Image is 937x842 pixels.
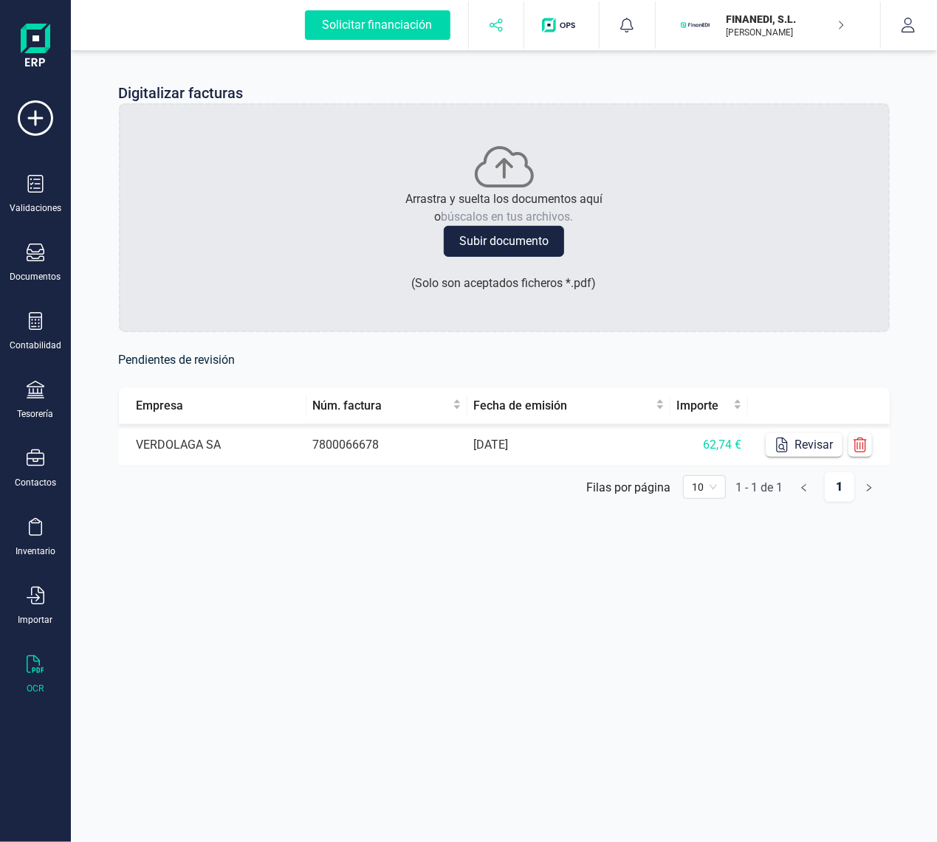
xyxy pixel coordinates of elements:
div: Validaciones [10,202,61,214]
p: [PERSON_NAME] [727,27,845,38]
span: 10 [692,476,717,498]
th: Empresa [119,388,306,424]
li: Página anterior [789,472,819,496]
td: 7800066678 [306,424,467,466]
button: right [854,472,884,502]
div: Tesorería [18,408,54,420]
span: 62,74 € [704,438,742,452]
button: Solicitar financiación [287,1,468,49]
p: FINANEDI, S.L. [727,12,845,27]
div: 页码 [683,475,726,499]
button: FIFINANEDI, S.L.[PERSON_NAME] [673,1,862,49]
div: Importar [18,614,53,626]
button: Revisar [766,433,842,457]
div: Contabilidad [10,339,61,351]
div: Arrastra y suelta los documentos aquíobúscalos en tus archivos.Subir documento(Solo son aceptados... [119,103,890,332]
span: búscalos en tus archivos. [442,210,574,224]
button: left [789,472,819,502]
div: Documentos [10,271,61,283]
td: [DATE] [467,424,670,466]
div: Solicitar financiación [305,10,450,40]
div: Filas por página [587,480,671,494]
a: 1 [825,472,854,502]
span: Importe [676,397,730,415]
div: OCR [27,683,44,694]
p: ( Solo son aceptados ficheros * .pdf ) [412,275,597,292]
div: Inventario [16,545,55,557]
li: Página siguiente [854,472,884,496]
span: Núm. factura [312,397,450,415]
button: Logo de OPS [533,1,590,49]
div: Contactos [15,477,56,489]
h6: Pendientes de revisión [119,350,890,370]
img: Logo de OPS [542,18,581,32]
img: Logo Finanedi [21,24,50,71]
td: VERDOLAGA SA [119,424,306,466]
img: FI [679,9,712,41]
span: Fecha de emisión [473,397,653,415]
button: Subir documento [444,226,564,257]
p: Arrastra y suelta los documentos aquí o [405,190,603,226]
span: right [865,483,873,492]
p: Digitalizar facturas [119,83,244,103]
div: 1 - 1 de 1 [736,480,783,494]
span: left [800,483,809,492]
